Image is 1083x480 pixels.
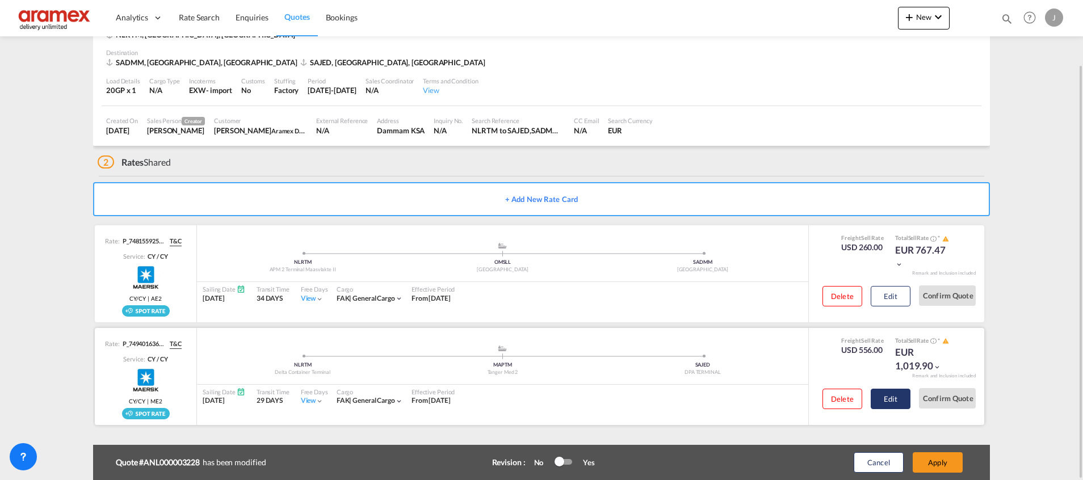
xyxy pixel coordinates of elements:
div: N/A [574,125,599,136]
span: Bookings [326,12,358,22]
div: Janice Camporaso [147,125,205,136]
md-icon: icon-chevron-down [316,295,324,303]
div: Search Currency [608,116,653,125]
div: Remark and Inclusion included [904,270,984,276]
span: FAK [337,396,353,405]
md-icon: icon-chevron-down [395,294,403,302]
div: N/A [366,85,414,95]
span: From [DATE] [412,294,451,302]
span: Analytics [116,12,148,23]
span: T&C [170,339,182,348]
span: Rate Search [179,12,220,22]
div: Cargo Type [149,77,180,85]
md-icon: assets/icons/custom/ship-fill.svg [496,243,509,249]
div: EUR [608,125,653,136]
div: - import [206,85,232,95]
div: [GEOGRAPHIC_DATA] [402,266,602,273]
div: Stuffing [274,77,299,85]
span: Subject to Remarks [937,337,941,344]
div: 20GP x 1 [106,85,140,95]
div: Sailing Date [203,285,245,293]
div: 6 Oct 2025 [308,85,356,95]
div: Rollable available [122,408,170,419]
span: Rate: [105,339,120,348]
div: Customs [241,77,265,85]
div: Transit Time [257,388,289,396]
button: Cancel [854,452,904,473]
div: EUR 1,019.90 [895,346,952,373]
div: Freight Rate [841,336,884,344]
div: NLRTM [203,361,402,369]
div: Cargo [337,388,403,396]
span: CY/CY [129,397,145,405]
button: Edit [871,389,910,409]
div: J [1045,9,1063,27]
div: Hussain Suhail [214,125,307,136]
div: Shared [98,156,171,169]
div: Rollable available [122,305,170,317]
md-icon: icon-chevron-down [931,10,945,24]
div: Terms and Condition [423,77,478,85]
md-icon: Schedules Available [237,285,245,293]
img: Spot_rate_rollable_v2.png [122,408,170,419]
div: Created On [106,116,138,125]
div: Total Rate [895,234,952,243]
div: Search Reference [472,116,565,125]
button: + Add New Rate Card [93,182,990,216]
div: APM 2 Terminal Maasvlakte II [203,266,402,273]
span: Enquiries [236,12,268,22]
div: Dammam KSA [377,125,425,136]
div: [GEOGRAPHIC_DATA] [603,266,803,273]
img: Maersk Spot [132,263,160,292]
span: | [145,397,150,405]
div: Load Details [106,77,140,85]
md-icon: icon-magnify [1001,12,1013,25]
div: USD 260.00 [841,242,884,253]
img: Spot_rate_rollable_v2.png [122,305,170,317]
span: 2 [98,155,114,169]
button: Spot Rates are dynamic & can fluctuate with time [929,234,937,243]
div: From 06 Oct 2025 [412,294,451,304]
span: Creator [182,117,205,125]
div: CC Email [574,116,599,125]
div: has been modified [116,454,456,471]
span: Sell [861,337,871,344]
div: No [528,457,555,468]
div: N/A [316,125,368,136]
div: general cargo [337,396,395,406]
div: Transit Time [257,285,289,293]
div: Free Days [301,285,328,293]
span: New [903,12,945,22]
md-icon: icon-chevron-down [895,260,903,268]
div: Address [377,116,425,125]
div: Revision : [492,457,526,468]
div: NLRTM to SAJED,SADMM / 6 Oct 2025 [472,125,565,136]
md-icon: icon-plus 400-fg [903,10,916,24]
div: CY / CY [145,355,167,363]
b: Quote #ANL000003228 [116,457,203,468]
button: Edit [871,286,910,306]
div: Viewicon-chevron-down [301,396,324,406]
span: NLRTM, [GEOGRAPHIC_DATA], [GEOGRAPHIC_DATA] [116,30,295,39]
div: Cargo [337,285,403,293]
div: Viewicon-chevron-down [301,294,324,304]
div: DPA TERMINAL [603,369,803,376]
div: P_7494016361_P01my9mg8 [120,339,165,348]
span: From [DATE] [412,396,451,405]
div: Incoterms [189,77,232,85]
span: Service: [123,355,145,363]
span: | [349,294,351,302]
div: MAPTM [402,361,602,369]
span: Subject to Remarks [937,234,941,241]
span: AE2 [151,294,162,302]
div: Free Days [301,388,328,396]
div: SADMM [603,259,803,266]
button: icon-alert [941,234,949,243]
img: dca169e0c7e311edbe1137055cab269e.png [17,5,94,31]
div: 6 Oct 2025 [106,125,138,136]
button: Spot Rates are dynamic & can fluctuate with time [929,337,937,346]
div: EUR 767.47 [895,243,952,271]
span: Rate: [105,237,120,246]
div: Help [1020,8,1045,28]
div: icon-magnify [1001,12,1013,30]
